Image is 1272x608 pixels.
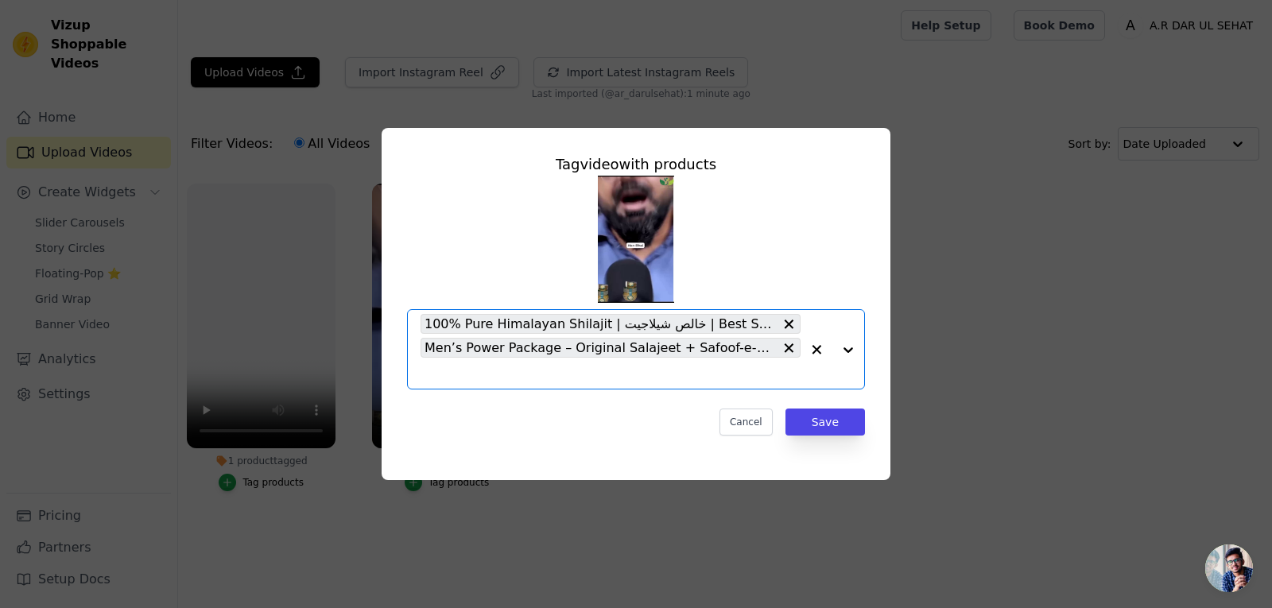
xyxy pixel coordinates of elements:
button: Save [785,409,865,436]
div: Tag video with products [407,153,865,176]
img: reel-preview-fxzjbs-2f.myshopify.com-3609966366254672323_73528437925.jpeg [598,176,674,303]
span: 100% Pure Himalayan Shilajit | خالص شیلاجیت | Best Shilajit in [GEOGRAPHIC_DATA] [425,314,778,334]
button: Cancel [719,409,773,436]
span: Men’s Power Package – Original Salajeet + Safoof-e-Quwat [PERSON_NAME] [425,338,778,358]
a: Open chat [1205,544,1253,592]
